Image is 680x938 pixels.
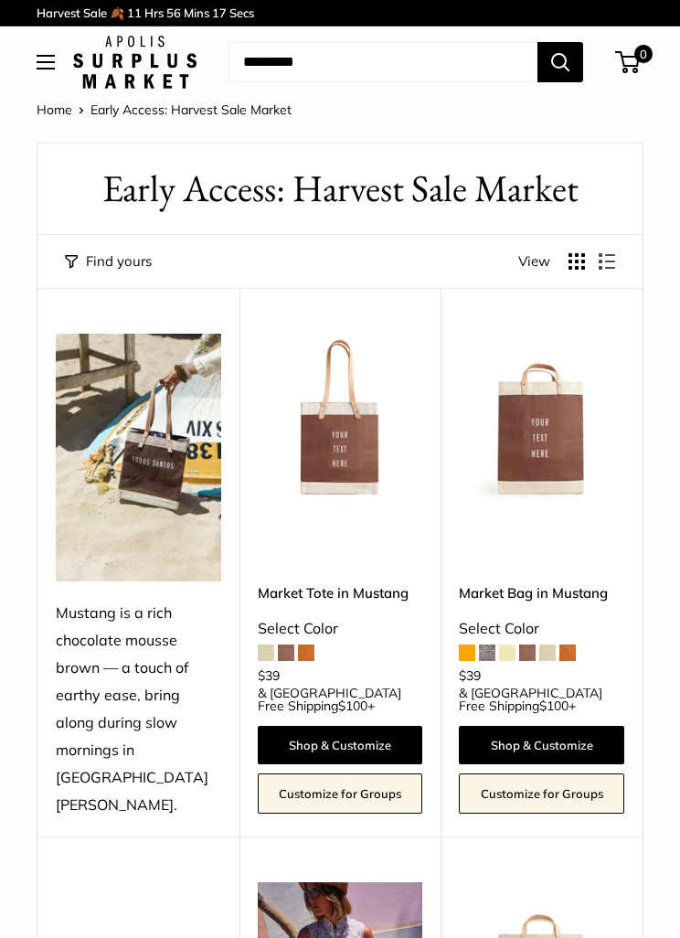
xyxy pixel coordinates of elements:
a: 0 [617,51,640,73]
a: Market Tote in MustangMarket Tote in Mustang [258,334,423,499]
a: Customize for Groups [459,773,624,814]
span: $100 [539,698,568,714]
button: Display products as grid [568,253,585,270]
span: Secs [229,5,254,20]
input: Search... [228,42,537,82]
span: Early Access: Harvest Sale Market [90,101,292,118]
h1: Early Access: Harvest Sale Market [65,162,615,216]
a: Market Tote in Mustang [258,582,423,603]
nav: Breadcrumb [37,98,292,122]
div: Mustang is a rich chocolate mousse brown — a touch of earthy ease, bring along during slow mornin... [56,600,221,818]
a: Customize for Groups [258,773,423,814]
a: Home [37,101,72,118]
a: Shop & Customize [459,726,624,764]
img: Market Bag in Mustang [459,334,624,499]
div: Select Color [459,615,624,643]
img: Market Tote in Mustang [258,334,423,499]
span: Hrs [144,5,164,20]
div: Select Color [258,615,423,643]
span: $39 [258,667,280,684]
span: 0 [634,45,653,63]
span: $39 [459,667,481,684]
span: 11 [127,5,142,20]
span: Mins [184,5,209,20]
span: & [GEOGRAPHIC_DATA] Free Shipping + [459,687,624,712]
button: Display products as list [599,253,615,270]
span: $100 [338,698,367,714]
a: Shop & Customize [258,726,423,764]
img: Mustang is a rich chocolate mousse brown — a touch of earthy ease, bring along during slow mornin... [56,334,221,581]
a: Market Bag in Mustang [459,582,624,603]
button: Filter collection [65,249,152,274]
span: View [518,249,550,274]
span: & [GEOGRAPHIC_DATA] Free Shipping + [258,687,423,712]
a: Market Bag in MustangMarket Bag in Mustang [459,334,624,499]
span: 56 [166,5,181,20]
span: 17 [212,5,227,20]
img: Apolis: Surplus Market [73,36,197,89]
button: Search [537,42,583,82]
button: Open menu [37,55,55,69]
